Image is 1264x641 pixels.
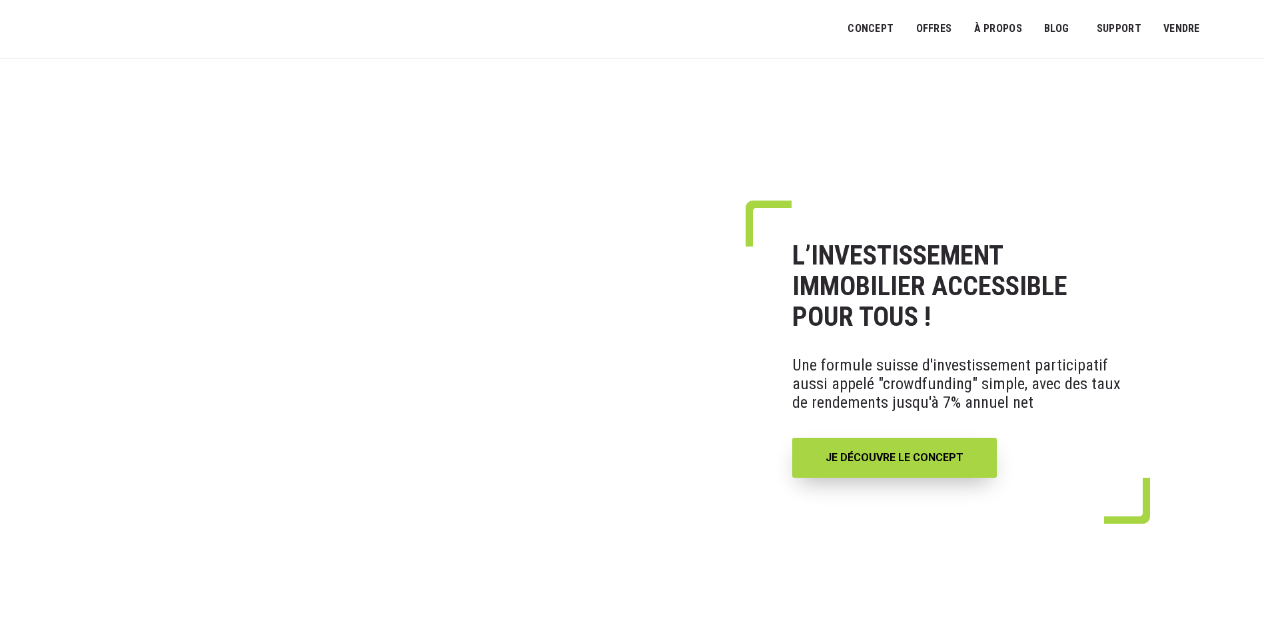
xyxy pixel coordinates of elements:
[1035,14,1078,44] a: Blog
[792,241,1121,332] h1: L’INVESTISSEMENT IMMOBILIER ACCESSIBLE POUR TOUS !
[79,119,658,599] img: FR-_3__11zon
[965,14,1031,44] a: À PROPOS
[1219,16,1248,41] a: Passer à
[792,438,997,478] a: JE DÉCOUVRE LE CONCEPT
[1088,14,1150,44] a: SUPPORT
[848,12,1244,45] nav: Menu principal
[1155,14,1209,44] a: VENDRE
[1227,25,1239,33] img: Français
[907,14,960,44] a: OFFRES
[792,346,1121,422] p: Une formule suisse d'investissement participatif aussi appelé "crowdfunding" simple, avec des tau...
[839,14,902,44] a: Concept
